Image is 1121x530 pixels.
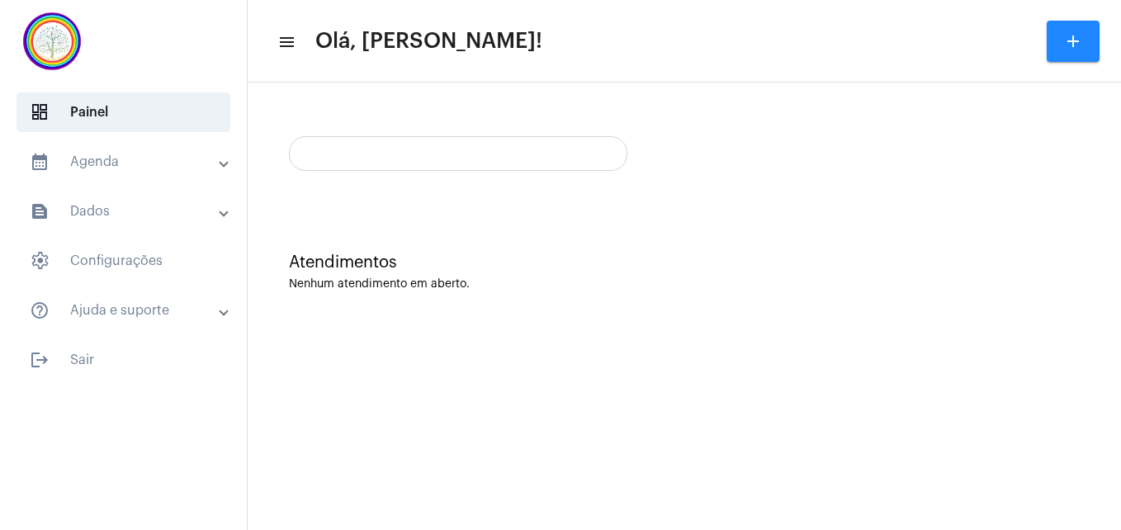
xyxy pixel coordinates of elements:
[30,300,50,320] mat-icon: sidenav icon
[13,8,91,74] img: c337f8d0-2252-6d55-8527-ab50248c0d14.png
[1063,31,1083,51] mat-icon: add
[10,142,247,182] mat-expansion-panel-header: sidenav iconAgenda
[30,251,50,271] span: sidenav icon
[17,241,230,281] span: Configurações
[289,253,1080,272] div: Atendimentos
[30,201,50,221] mat-icon: sidenav icon
[30,102,50,122] span: sidenav icon
[30,300,220,320] mat-panel-title: Ajuda e suporte
[277,32,294,52] mat-icon: sidenav icon
[10,291,247,330] mat-expansion-panel-header: sidenav iconAjuda e suporte
[30,152,50,172] mat-icon: sidenav icon
[315,28,542,54] span: Olá, [PERSON_NAME]!
[30,201,220,221] mat-panel-title: Dados
[30,350,50,370] mat-icon: sidenav icon
[17,340,230,380] span: Sair
[10,192,247,231] mat-expansion-panel-header: sidenav iconDados
[17,92,230,132] span: Painel
[289,278,1080,291] div: Nenhum atendimento em aberto.
[30,152,220,172] mat-panel-title: Agenda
